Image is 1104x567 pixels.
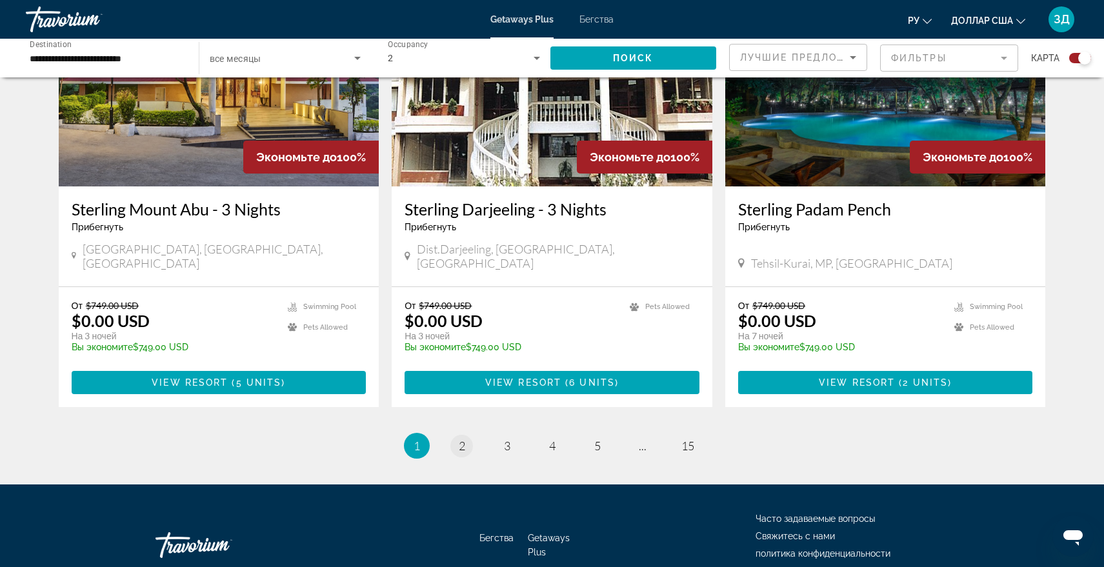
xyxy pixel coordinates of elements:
[740,52,878,63] span: Лучшие предложения
[908,11,932,30] button: Изменить язык
[756,548,890,559] a: политика конфиденциальности
[908,15,919,26] font: ру
[751,256,952,270] span: Tehsil-Kurai, MP, [GEOGRAPHIC_DATA]
[951,15,1013,26] font: доллар США
[26,3,155,36] a: Травориум
[561,377,619,388] span: ( )
[72,371,366,394] button: View Resort(5 units)
[405,371,699,394] button: View Resort(6 units)
[156,526,285,564] a: Травориум
[86,300,139,311] span: $749.00 USD
[405,222,456,232] span: Прибегнуть
[417,242,699,270] span: Dist.Darjeeling, [GEOGRAPHIC_DATA], [GEOGRAPHIC_DATA]
[738,222,790,232] span: Прибегнуть
[1052,515,1094,557] iframe: Кнопка запуска окна обмена сообщениями
[256,150,337,164] span: Экономьте до
[577,141,712,174] div: 100%
[303,303,356,311] span: Swimming Pool
[405,300,416,311] span: От
[72,222,123,232] span: Прибегнуть
[903,377,948,388] span: 2 units
[550,46,717,70] button: Поиск
[210,54,261,64] span: все месяцы
[1045,6,1078,33] button: Меню пользователя
[504,439,510,453] span: 3
[405,342,466,352] span: Вы экономите
[738,342,799,352] span: Вы экономите
[819,377,895,388] span: View Resort
[738,311,816,330] p: $0.00 USD
[405,311,483,330] p: $0.00 USD
[895,377,952,388] span: ( )
[645,303,690,311] span: Pets Allowed
[405,199,699,219] a: Sterling Darjeeling - 3 Nights
[459,439,465,453] span: 2
[738,199,1033,219] a: Sterling Padam Pench
[479,533,514,543] a: Бегства
[72,199,366,219] a: Sterling Mount Abu - 3 Nights
[738,330,942,342] p: На 7 ночей
[738,371,1033,394] button: View Resort(2 units)
[83,242,366,270] span: [GEOGRAPHIC_DATA], [GEOGRAPHIC_DATA], [GEOGRAPHIC_DATA]
[756,513,875,524] a: Часто задаваемые вопросы
[594,439,601,453] span: 5
[419,300,472,311] span: $749.00 USD
[970,323,1014,332] span: Pets Allowed
[970,303,1023,311] span: Swimming Pool
[228,377,285,388] span: ( )
[752,300,805,311] span: $749.00 USD
[405,330,617,342] p: На 3 ночей
[738,300,749,311] span: От
[485,377,561,388] span: View Resort
[880,44,1018,72] button: Filter
[72,300,83,311] span: От
[569,377,615,388] span: 6 units
[738,342,942,352] p: $749.00 USD
[528,533,570,557] a: Getaways Plus
[59,433,1046,459] nav: Pagination
[405,342,617,352] p: $749.00 USD
[152,377,228,388] span: View Resort
[490,14,554,25] a: Getaways Plus
[303,323,348,332] span: Pets Allowed
[910,141,1045,174] div: 100%
[549,439,556,453] span: 4
[579,14,614,25] a: Бегства
[236,377,282,388] span: 5 units
[243,141,379,174] div: 100%
[1054,12,1070,26] font: ЗД
[590,150,670,164] span: Экономьте до
[951,11,1025,30] button: Изменить валюту
[639,439,647,453] span: ...
[756,531,835,541] a: Свяжитесь с нами
[681,439,694,453] span: 15
[388,40,428,49] span: Occupancy
[72,311,150,330] p: $0.00 USD
[923,150,1003,164] span: Экономьте до
[30,39,72,48] span: Destination
[414,439,420,453] span: 1
[613,53,654,63] span: Поиск
[72,342,276,352] p: $749.00 USD
[740,50,856,65] mat-select: Sort by
[1031,49,1059,67] span: карта
[388,53,393,63] span: 2
[72,342,133,352] span: Вы экономите
[72,330,276,342] p: На 3 ночей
